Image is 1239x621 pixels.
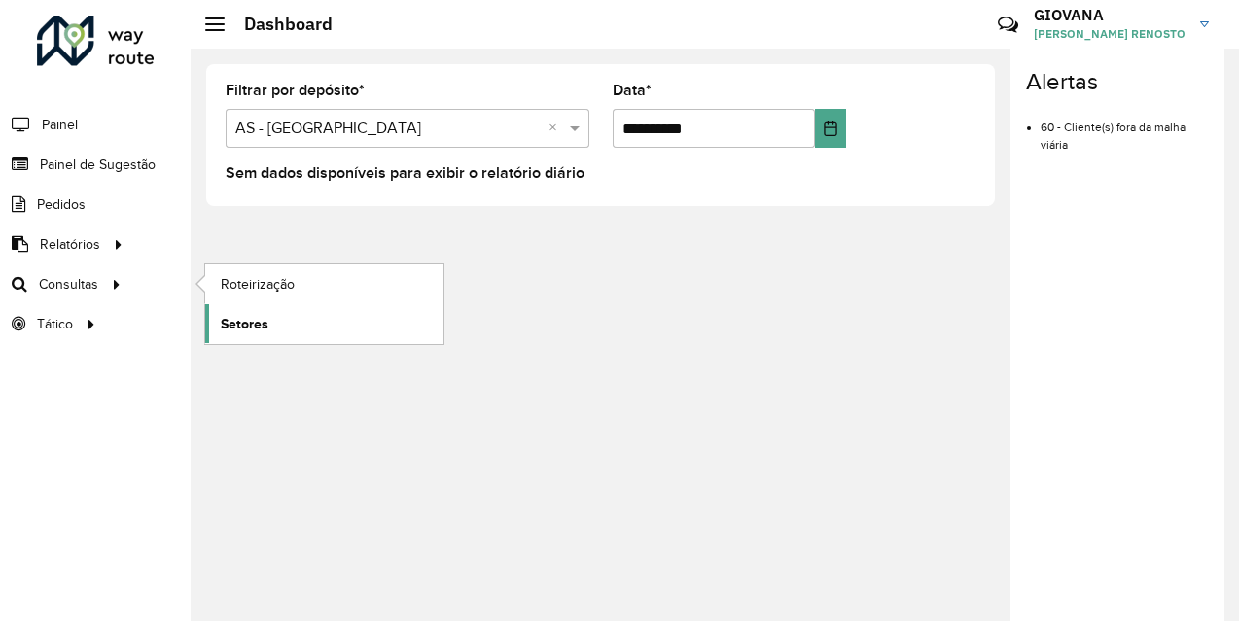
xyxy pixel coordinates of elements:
a: Contato Rápido [987,4,1029,46]
button: Choose Date [815,109,846,148]
label: Sem dados disponíveis para exibir o relatório diário [226,161,584,185]
span: Roteirização [221,274,295,294]
h3: GIOVANA [1034,6,1186,24]
span: Painel de Sugestão [40,155,156,175]
h4: Alertas [1026,68,1209,96]
span: Painel [42,115,78,135]
a: Setores [205,304,443,343]
label: Filtrar por depósito [226,79,365,102]
span: [PERSON_NAME] RENOSTO [1034,25,1186,43]
span: Relatórios [40,234,100,255]
label: Data [613,79,652,102]
span: Pedidos [37,194,86,215]
a: Roteirização [205,264,443,303]
span: Setores [221,314,268,334]
li: 60 - Cliente(s) fora da malha viária [1041,104,1209,154]
span: Clear all [549,117,565,140]
h2: Dashboard [225,14,333,35]
span: Consultas [39,274,98,294]
span: Tático [37,314,73,334]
